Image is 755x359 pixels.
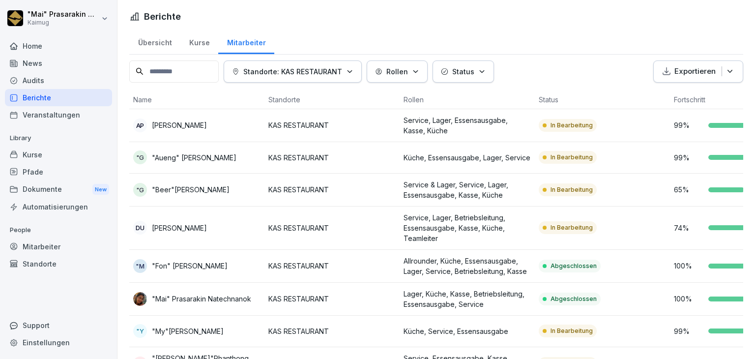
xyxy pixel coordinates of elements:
[152,326,224,336] p: "My"[PERSON_NAME]
[551,121,593,130] p: In Bearbeitung
[133,183,147,197] div: "G
[268,152,396,163] p: KAS RESTAURANT
[152,152,236,163] p: "Aueng" [PERSON_NAME]
[133,292,147,306] img: f3vrnbq1a0ja678kqe8p3mnu.png
[152,261,228,271] p: "Fon" [PERSON_NAME]
[268,120,396,130] p: KAS RESTAURANT
[367,60,428,83] button: Rollen
[129,29,180,54] a: Übersicht
[129,90,264,109] th: Name
[535,90,670,109] th: Status
[133,119,147,132] div: AP
[5,37,112,55] a: Home
[404,289,531,309] p: Lager, Küche, Kasse, Betriebsleitung, Essensausgabe, Service
[674,261,703,271] p: 100 %
[5,255,112,272] a: Standorte
[452,66,474,77] p: Status
[28,19,99,26] p: Kaimug
[551,223,593,232] p: In Bearbeitung
[5,238,112,255] a: Mitarbeiter
[5,106,112,123] a: Veranstaltungen
[152,184,230,195] p: "Beer"[PERSON_NAME]
[400,90,535,109] th: Rollen
[653,60,743,83] button: Exportieren
[404,115,531,136] p: Service, Lager, Essensausgabe, Kasse, Küche
[5,334,112,351] a: Einstellungen
[268,326,396,336] p: KAS RESTAURANT
[674,294,703,304] p: 100 %
[180,29,218,54] a: Kurse
[5,198,112,215] a: Automatisierungen
[5,180,112,199] div: Dokumente
[5,72,112,89] a: Audits
[243,66,342,77] p: Standorte: KAS RESTAURANT
[551,295,597,303] p: Abgeschlossen
[5,180,112,199] a: DokumenteNew
[386,66,408,77] p: Rollen
[92,184,109,195] div: New
[133,324,147,338] div: "Y
[268,184,396,195] p: KAS RESTAURANT
[551,185,593,194] p: In Bearbeitung
[5,130,112,146] p: Library
[404,326,531,336] p: Küche, Service, Essensausgabe
[5,163,112,180] a: Pfade
[144,10,181,23] h1: Berichte
[551,262,597,270] p: Abgeschlossen
[218,29,274,54] a: Mitarbeiter
[268,294,396,304] p: KAS RESTAURANT
[5,55,112,72] a: News
[674,223,703,233] p: 74 %
[152,120,207,130] p: [PERSON_NAME]
[404,212,531,243] p: Service, Lager, Betriebsleitung, Essensausgabe, Kasse, Küche, Teamleiter
[264,90,400,109] th: Standorte
[674,184,703,195] p: 65 %
[404,152,531,163] p: Küche, Essensausgabe, Lager, Service
[5,317,112,334] div: Support
[551,153,593,162] p: In Bearbeitung
[5,222,112,238] p: People
[133,221,147,235] div: DU
[268,223,396,233] p: KAS RESTAURANT
[152,223,207,233] p: [PERSON_NAME]
[152,294,251,304] p: "Mai" Prasarakin Natechnanok
[674,120,703,130] p: 99 %
[5,146,112,163] a: Kurse
[404,256,531,276] p: Allrounder, Küche, Essensausgabe, Lager, Service, Betriebsleitung, Kasse
[133,150,147,164] div: "G
[433,60,494,83] button: Status
[28,10,99,19] p: "Mai" Prasarakin Natechnanok
[133,259,147,273] div: "M
[268,261,396,271] p: KAS RESTAURANT
[674,326,703,336] p: 99 %
[5,89,112,106] a: Berichte
[551,327,593,335] p: In Bearbeitung
[674,152,703,163] p: 99 %
[674,66,716,77] p: Exportieren
[224,60,362,83] button: Standorte: KAS RESTAURANT
[404,179,531,200] p: Service & Lager, Service, Lager, Essensausgabe, Kasse, Küche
